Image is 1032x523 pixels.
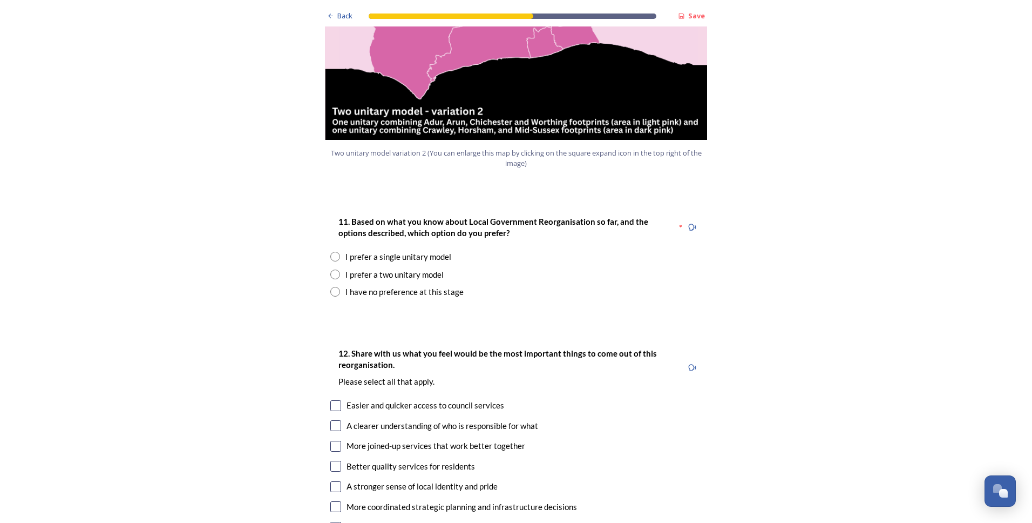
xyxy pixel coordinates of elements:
div: A clearer understanding of who is responsible for what [347,420,538,432]
div: More coordinated strategic planning and infrastructure decisions [347,501,577,513]
strong: 11. Based on what you know about Local Government Reorganisation so far, and the options describe... [338,217,650,238]
div: More joined-up services that work better together [347,440,525,452]
strong: Save [688,11,705,21]
button: Open Chat [985,475,1016,507]
span: Back [337,11,352,21]
div: I have no preference at this stage [345,286,464,298]
div: I prefer a single unitary model [345,251,451,263]
div: Better quality services for residents [347,460,475,473]
div: Easier and quicker access to council services [347,399,504,412]
div: A stronger sense of local identity and pride [347,480,498,493]
div: I prefer a two unitary model [345,269,444,281]
strong: 12. Share with us what you feel would be the most important things to come out of this reorganisa... [338,348,658,370]
span: Two unitary model variation 2 (You can enlarge this map by clicking on the square expand icon in ... [330,148,702,169]
p: Please select all that apply. [338,376,674,387]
